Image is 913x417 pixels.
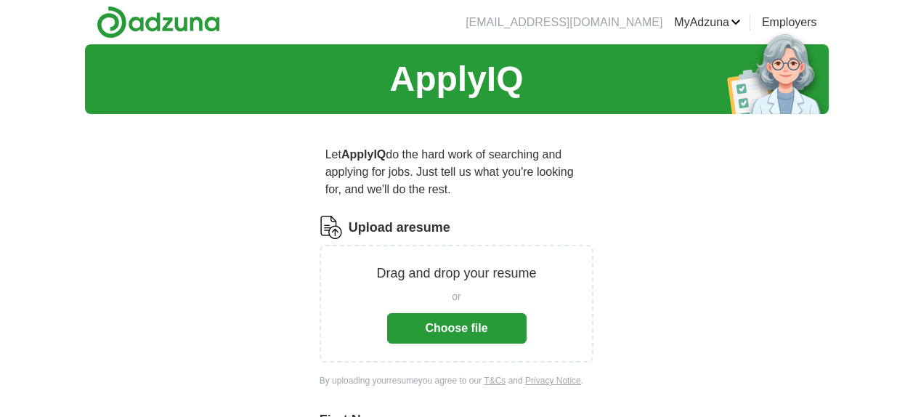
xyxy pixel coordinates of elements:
label: Upload a resume [349,218,450,238]
li: [EMAIL_ADDRESS][DOMAIN_NAME] [466,14,662,31]
button: Choose file [387,313,527,344]
span: or [452,289,460,304]
img: Adzuna logo [97,6,220,39]
a: MyAdzuna [674,14,741,31]
a: Employers [762,14,817,31]
a: Privacy Notice [525,376,581,386]
h1: ApplyIQ [389,53,523,105]
a: T&Cs [484,376,506,386]
p: Drag and drop your resume [376,264,536,283]
strong: ApplyIQ [341,148,386,161]
p: Let do the hard work of searching and applying for jobs. Just tell us what you're looking for, an... [320,140,594,204]
img: CV Icon [320,216,343,239]
div: By uploading your resume you agree to our and . [320,374,594,387]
